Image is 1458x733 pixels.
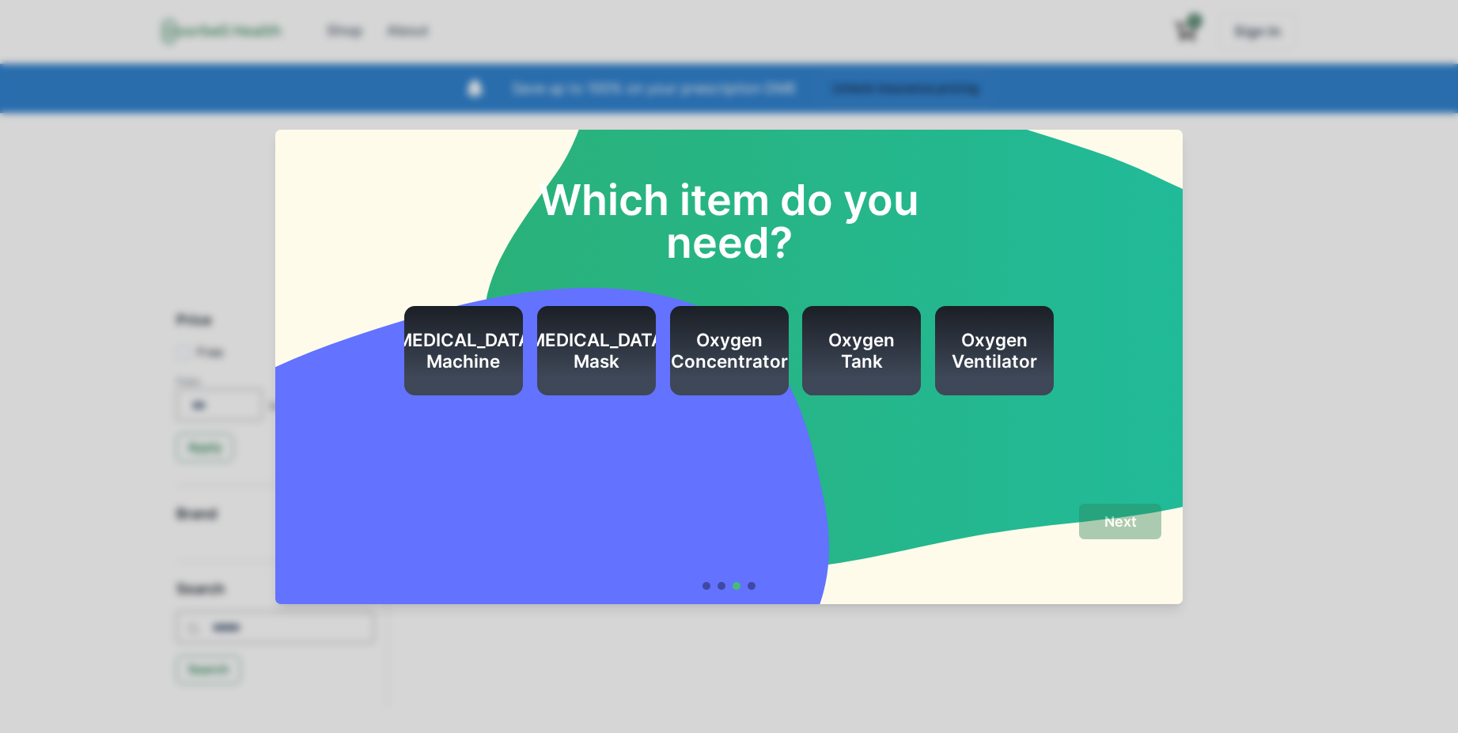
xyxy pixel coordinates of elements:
[513,136,945,263] h2: Which item do you need?
[1079,504,1161,539] button: Next
[389,330,538,372] h2: [MEDICAL_DATA] Machine
[818,330,905,372] h2: Oxygen Tank
[951,330,1038,372] h2: Oxygen Ventilator
[671,330,788,372] h2: Oxygen Concentrator
[1104,513,1137,531] p: Next
[522,330,671,372] h2: [MEDICAL_DATA] Mask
